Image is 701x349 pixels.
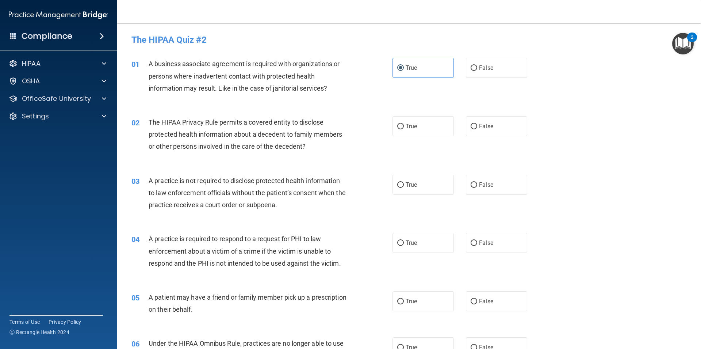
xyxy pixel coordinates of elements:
span: A patient may have a friend or family member pick up a prescription on their behalf. [149,293,346,313]
input: True [397,65,404,71]
input: False [471,240,477,246]
span: 01 [131,60,139,69]
input: True [397,299,404,304]
span: 05 [131,293,139,302]
a: Terms of Use [9,318,40,326]
a: Settings [9,112,106,121]
input: True [397,240,404,246]
span: True [406,64,417,71]
p: OfficeSafe University [22,94,91,103]
button: Open Resource Center, 2 new notifications [672,33,694,54]
p: Settings [22,112,49,121]
span: A practice is required to respond to a request for PHI to law enforcement about a victim of a cri... [149,235,341,267]
a: OfficeSafe University [9,94,106,103]
input: False [471,299,477,304]
span: 06 [131,339,139,348]
span: False [479,239,493,246]
p: OSHA [22,77,40,86]
input: False [471,182,477,188]
input: False [471,65,477,71]
a: HIPAA [9,59,106,68]
span: False [479,64,493,71]
p: HIPAA [22,59,41,68]
span: The HIPAA Privacy Rule permits a covered entity to disclose protected health information about a ... [149,118,342,150]
div: 2 [691,37,693,47]
h4: Compliance [22,31,72,41]
h4: The HIPAA Quiz #2 [131,35,686,45]
span: 04 [131,235,139,244]
a: Privacy Policy [49,318,81,326]
span: A business associate agreement is required with organizations or persons where inadvertent contac... [149,60,340,92]
span: A practice is not required to disclose protected health information to law enforcement officials ... [149,177,346,209]
span: Ⓒ Rectangle Health 2024 [9,329,69,336]
span: True [406,123,417,130]
span: True [406,181,417,188]
span: False [479,181,493,188]
img: PMB logo [9,8,108,22]
span: True [406,239,417,246]
input: True [397,124,404,129]
input: False [471,124,477,129]
span: False [479,123,493,130]
a: OSHA [9,77,106,86]
input: True [397,182,404,188]
span: False [479,298,493,305]
span: 02 [131,118,139,127]
span: 03 [131,177,139,186]
span: True [406,298,417,305]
